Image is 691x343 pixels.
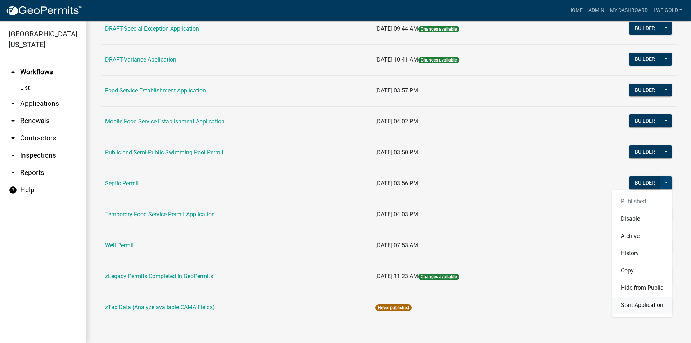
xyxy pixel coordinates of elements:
[612,227,672,245] button: Archive
[629,22,661,35] button: Builder
[9,99,17,108] i: arrow_drop_down
[9,68,17,76] i: arrow_drop_up
[105,56,176,63] a: DRAFT-Variance Application
[375,25,418,32] span: [DATE] 09:44 AM
[565,4,586,17] a: Home
[9,186,17,194] i: help
[607,4,651,17] a: My Dashboard
[375,149,418,156] span: [DATE] 03:50 PM
[629,145,661,158] button: Builder
[375,118,418,125] span: [DATE] 04:02 PM
[105,180,139,187] a: Septic Permit
[105,304,215,311] a: zTax Data (Analyze available CAMA Fields)
[9,134,17,143] i: arrow_drop_down
[629,176,661,189] button: Builder
[375,273,418,280] span: [DATE] 11:23 AM
[629,114,661,127] button: Builder
[612,279,672,297] button: Hide from Public
[612,245,672,262] button: History
[586,4,607,17] a: Admin
[105,149,223,156] a: Public and Semi-Public Swimming Pool Permit
[651,4,685,17] a: lweigold
[629,84,661,96] button: Builder
[612,297,672,314] button: Start Application
[9,151,17,160] i: arrow_drop_down
[105,242,134,249] a: Well Permit
[105,87,206,94] a: Food Service Establishment Application
[375,211,418,218] span: [DATE] 04:03 PM
[105,118,225,125] a: Mobile Food Service Establishment Application
[375,87,418,94] span: [DATE] 03:57 PM
[375,180,418,187] span: [DATE] 03:56 PM
[105,273,213,280] a: zLegacy Permits Completed in GeoPermits
[629,53,661,66] button: Builder
[105,211,215,218] a: Temporary Food Service Permit Application
[612,210,672,227] button: Disable
[9,168,17,177] i: arrow_drop_down
[105,25,199,32] a: DRAFT-Special Exception Application
[418,274,459,280] span: Changes available
[375,304,412,311] span: Never published
[418,57,459,63] span: Changes available
[375,56,418,63] span: [DATE] 10:41 AM
[9,117,17,125] i: arrow_drop_down
[612,262,672,279] button: Copy
[418,26,459,32] span: Changes available
[375,242,418,249] span: [DATE] 07:53 AM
